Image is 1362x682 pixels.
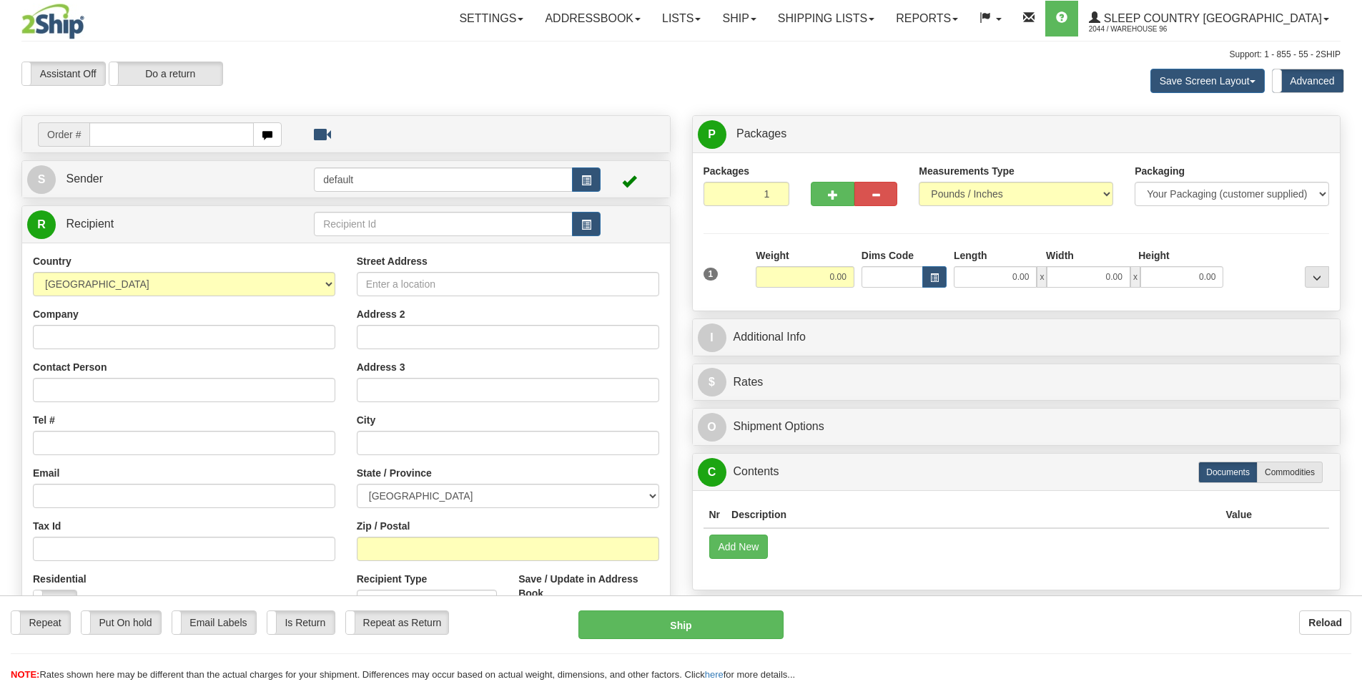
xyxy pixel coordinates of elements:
[919,164,1015,178] label: Measurements Type
[1089,22,1196,36] span: 2044 / Warehouse 96
[34,590,77,613] label: No
[698,323,726,352] span: I
[33,360,107,374] label: Contact Person
[172,611,256,634] label: Email Labels
[33,307,79,321] label: Company
[357,254,428,268] label: Street Address
[314,212,573,236] input: Recipient Id
[698,413,726,442] span: O
[704,502,726,528] th: Nr
[11,611,70,634] label: Repeat
[357,307,405,321] label: Address 2
[33,254,71,268] label: Country
[534,1,651,36] a: Addressbook
[518,572,658,600] label: Save / Update in Address Book
[698,120,1336,149] a: P Packages
[698,368,1336,397] a: $Rates
[27,165,314,194] a: S Sender
[862,248,914,263] label: Dims Code
[314,167,573,192] input: Sender Id
[711,1,766,36] a: Ship
[1329,268,1361,414] iframe: chat widget
[885,1,969,36] a: Reports
[736,127,786,140] span: Packages
[33,572,87,586] label: Residential
[33,413,55,427] label: Tel #
[698,120,726,149] span: P
[767,1,885,36] a: Shipping lists
[698,368,726,396] span: $
[27,210,282,239] a: R Recipient
[705,669,724,680] a: here
[448,1,534,36] a: Settings
[726,502,1220,528] th: Description
[698,458,726,487] span: C
[66,218,114,230] span: Recipient
[346,611,448,634] label: Repeat as Return
[22,62,105,85] label: Assistant Off
[1257,462,1323,483] label: Commodities
[33,466,59,480] label: Email
[21,49,1341,61] div: Support: 1 - 855 - 55 - 2SHIP
[27,165,56,194] span: S
[698,457,1336,487] a: CContents
[1305,266,1329,288] div: ...
[1273,69,1343,92] label: Advanced
[756,248,789,263] label: Weight
[21,4,84,39] img: logo2044.jpg
[1046,248,1074,263] label: Width
[709,535,769,559] button: Add New
[357,466,432,480] label: State / Province
[1299,610,1351,635] button: Reload
[38,122,89,147] span: Order #
[651,1,711,36] a: Lists
[1130,266,1140,288] span: x
[1078,1,1340,36] a: Sleep Country [GEOGRAPHIC_DATA] 2044 / Warehouse 96
[1308,617,1342,628] b: Reload
[82,611,161,634] label: Put On hold
[33,519,61,533] label: Tax Id
[1135,164,1185,178] label: Packaging
[1198,462,1258,483] label: Documents
[11,669,39,680] span: NOTE:
[954,248,987,263] label: Length
[1220,502,1258,528] th: Value
[66,172,103,185] span: Sender
[704,268,719,281] span: 1
[357,360,405,374] label: Address 3
[1037,266,1047,288] span: x
[357,519,410,533] label: Zip / Postal
[578,610,784,639] button: Ship
[357,272,659,296] input: Enter a location
[357,572,428,586] label: Recipient Type
[698,412,1336,442] a: OShipment Options
[1150,69,1265,93] button: Save Screen Layout
[27,210,56,239] span: R
[698,323,1336,352] a: IAdditional Info
[704,164,750,178] label: Packages
[1100,12,1322,24] span: Sleep Country [GEOGRAPHIC_DATA]
[1138,248,1170,263] label: Height
[357,413,375,427] label: City
[267,611,335,634] label: Is Return
[109,62,222,85] label: Do a return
